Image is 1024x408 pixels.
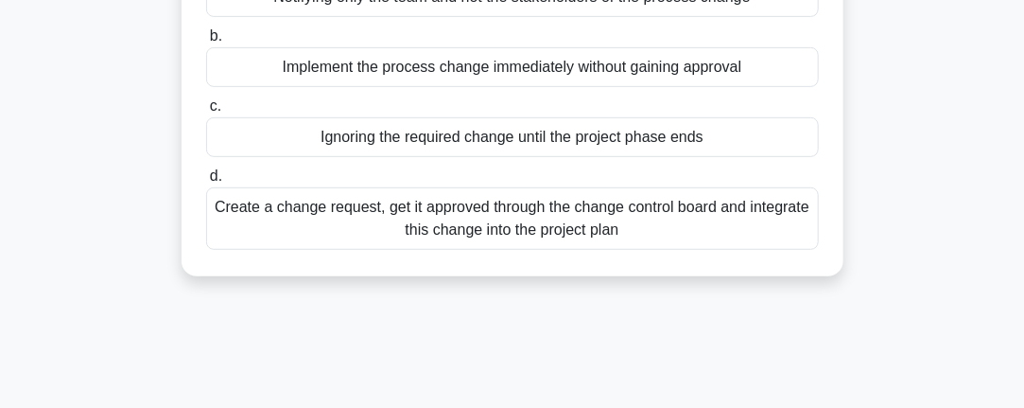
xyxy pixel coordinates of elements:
[206,47,819,87] div: Implement the process change immediately without gaining approval
[210,168,222,184] span: d.
[206,117,819,157] div: Ignoring the required change until the project phase ends
[210,27,222,44] span: b.
[210,98,221,114] span: c.
[206,187,819,250] div: Create a change request, get it approved through the change control board and integrate this chan...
